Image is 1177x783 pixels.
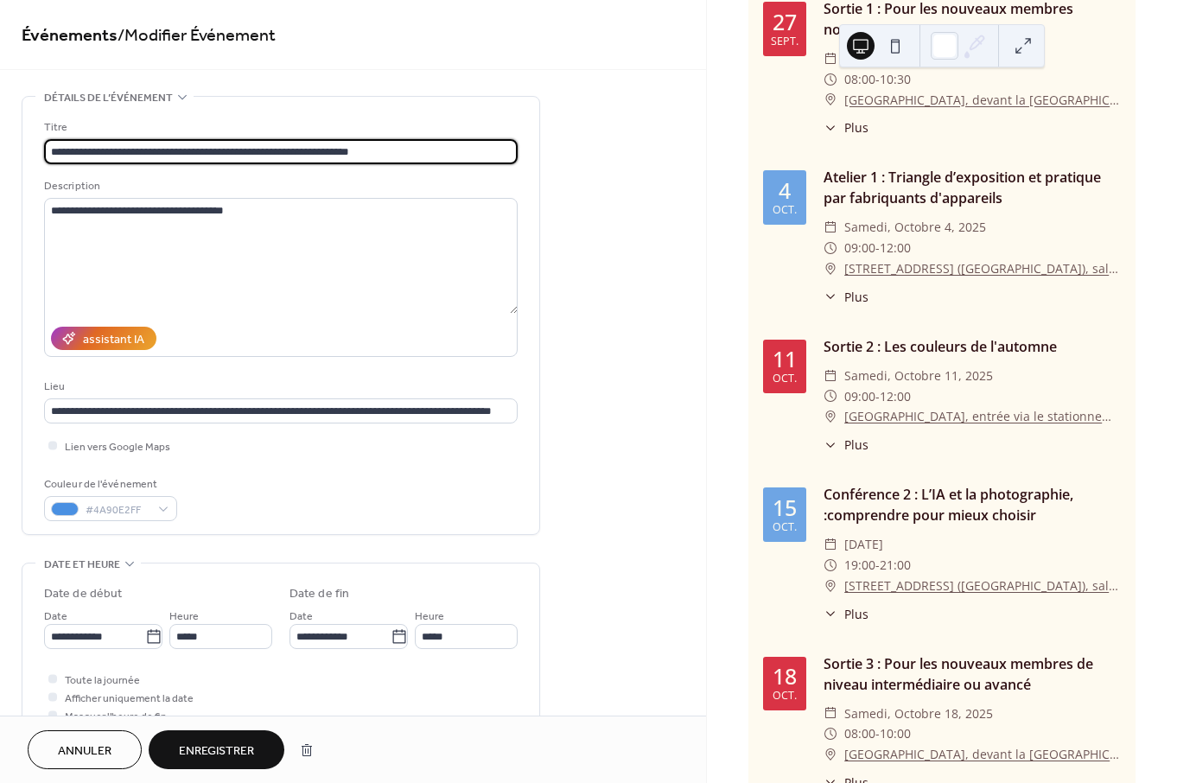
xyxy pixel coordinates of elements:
div: Description [44,177,514,195]
div: ​ [824,576,837,596]
div: oct. [773,522,797,533]
div: Couleur de l'événement [44,475,174,493]
span: [DATE] [844,534,883,555]
div: oct. [773,691,797,702]
span: - [875,69,880,90]
span: 10:00 [880,723,911,744]
span: - [875,723,880,744]
span: Date et heure [44,556,120,574]
span: Plus [844,118,868,137]
button: ​Plus [824,288,868,306]
div: 4 [779,180,791,201]
span: Masquer l'heure de fin [65,708,167,726]
span: Détails de l’événement [44,89,173,107]
div: Sortie 2 : Les couleurs de l'automne [824,336,1121,357]
span: 09:00 [844,386,875,407]
span: #4A90E2FF [86,501,150,519]
span: Plus [844,605,868,623]
div: ​ [824,48,837,69]
span: Date [289,608,313,626]
span: 12:00 [880,238,911,258]
a: Événements [22,19,118,53]
div: 18 [773,665,797,687]
div: ​ [824,436,837,454]
span: Plus [844,436,868,454]
div: ​ [824,723,837,744]
span: Afficher uniquement la date [65,690,194,708]
div: Date de fin [289,585,349,603]
button: ​Plus [824,436,868,454]
span: Plus [844,288,868,306]
div: Date de début [44,585,122,603]
div: oct. [773,205,797,216]
div: ​ [824,258,837,279]
button: assistant IA [51,327,156,350]
span: Annuler [58,742,111,761]
div: oct. [773,373,797,385]
span: samedi, octobre 18, 2025 [844,703,993,724]
div: sept. [771,36,798,48]
span: Date [44,608,67,626]
div: 11 [773,348,797,370]
div: Titre [44,118,514,137]
div: ​ [824,366,837,386]
div: ​ [824,90,837,111]
span: Toute la journée [65,672,140,690]
div: assistant IA [83,331,144,349]
span: - [875,238,880,258]
div: ​ [824,217,837,238]
a: [GEOGRAPHIC_DATA], devant la [GEOGRAPHIC_DATA][PERSON_NAME] [844,744,1121,765]
span: 21:00 [880,555,911,576]
a: [GEOGRAPHIC_DATA], entrée via le stationnement de l'[GEOGRAPHIC_DATA], [GEOGRAPHIC_DATA] [844,406,1121,427]
button: Annuler [28,730,142,769]
div: 27 [773,11,797,33]
span: 08:00 [844,723,875,744]
span: samedi, octobre 11, 2025 [844,366,993,386]
a: [STREET_ADDRESS] ([GEOGRAPHIC_DATA]), salle C334 [Couvent des Petites Sœurs de la Sainte-Famille] [844,258,1121,279]
span: 12:00 [880,386,911,407]
div: ​ [824,238,837,258]
div: ​ [824,69,837,90]
span: / Modifier Événement [118,19,276,53]
div: Lieu [44,378,514,396]
span: - [875,386,880,407]
span: 19:00 [844,555,875,576]
div: ​ [824,744,837,765]
div: ​ [824,118,837,137]
span: Enregistrer [179,742,254,761]
div: ​ [824,534,837,555]
div: ​ [824,386,837,407]
div: ​ [824,288,837,306]
div: 15 [773,497,797,519]
span: - [875,555,880,576]
span: 09:00 [844,238,875,258]
button: Enregistrer [149,730,284,769]
div: Sortie 3 : Pour les nouveaux membres de niveau intermédiaire ou avancé [824,653,1121,695]
div: ​ [824,406,837,427]
div: ​ [824,703,837,724]
div: ​ [824,605,837,623]
span: Heure [169,608,199,626]
a: [GEOGRAPHIC_DATA], devant la [GEOGRAPHIC_DATA][PERSON_NAME] [844,90,1121,111]
div: Atelier 1 : Triangle d’exposition et pratique par fabriquants d'appareils [824,167,1121,208]
button: ​Plus [824,118,868,137]
button: ​Plus [824,605,868,623]
a: [STREET_ADDRESS] ([GEOGRAPHIC_DATA]), salle C334 [Couvent des Petites Sœurs de la Sainte-Famille] [844,576,1121,596]
span: 08:00 [844,69,875,90]
div: ​ [824,555,837,576]
span: Heure [415,608,444,626]
span: Lien vers Google Maps [65,438,170,456]
div: Conférence 2 : L’IA et la photographie, :comprendre pour mieux choisir [824,484,1121,525]
span: 10:30 [880,69,911,90]
span: samedi, octobre 4, 2025 [844,217,986,238]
